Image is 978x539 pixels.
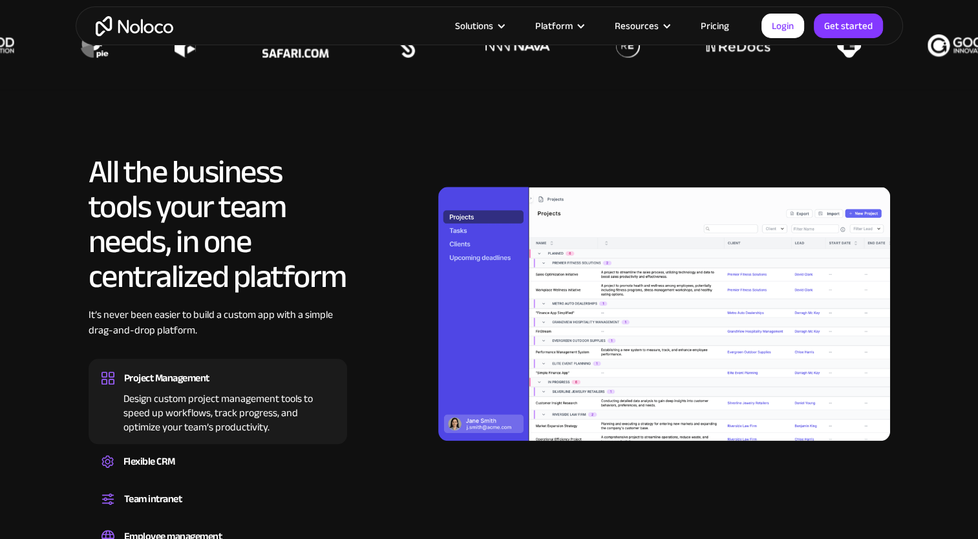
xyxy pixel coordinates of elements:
[535,17,573,34] div: Platform
[124,489,182,509] div: Team intranet
[439,17,519,34] div: Solutions
[123,452,175,471] div: Flexible CRM
[761,14,804,38] a: Login
[101,471,334,475] div: Create a custom CRM that you can adapt to your business’s needs, centralize your workflows, and m...
[685,17,745,34] a: Pricing
[124,368,209,388] div: Project Management
[89,307,347,357] div: It’s never been easier to build a custom app with a simple drag-and-drop platform.
[101,388,334,434] div: Design custom project management tools to speed up workflows, track progress, and optimize your t...
[599,17,685,34] div: Resources
[519,17,599,34] div: Platform
[814,14,883,38] a: Get started
[96,16,173,36] a: home
[89,154,347,294] h2: All the business tools your team needs, in one centralized platform
[101,509,334,513] div: Set up a central space for your team to collaborate, share information, and stay up to date on co...
[615,17,659,34] div: Resources
[455,17,493,34] div: Solutions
